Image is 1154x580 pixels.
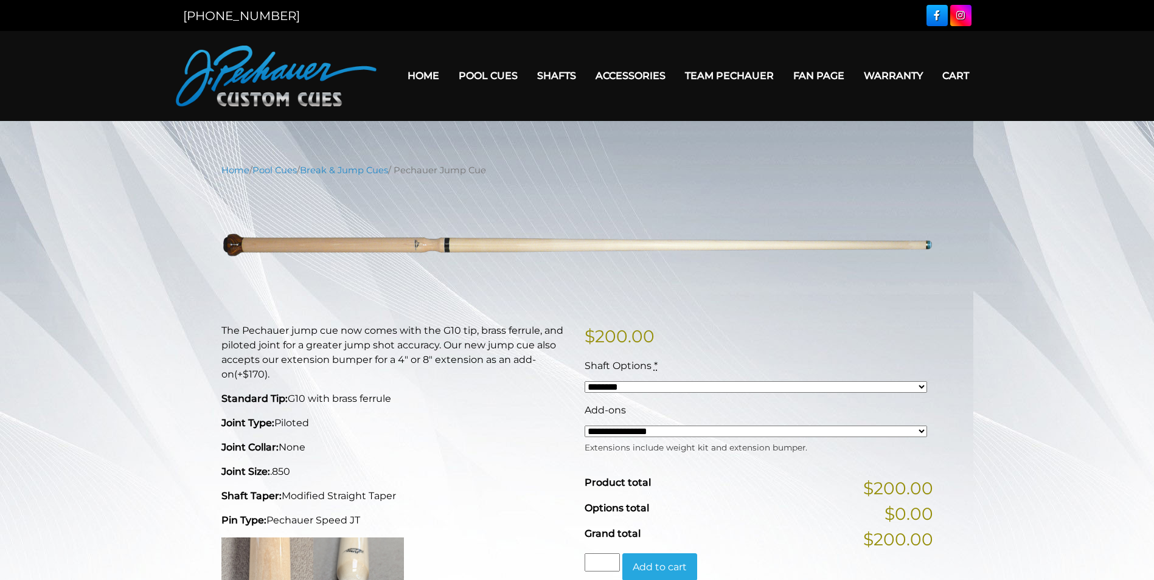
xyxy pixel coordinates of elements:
[221,186,933,305] img: new-jump-photo.png
[252,165,297,176] a: Pool Cues
[221,417,274,429] strong: Joint Type:
[221,440,570,455] p: None
[586,60,675,91] a: Accessories
[221,441,279,453] strong: Joint Collar:
[863,526,933,552] span: $200.00
[585,477,651,488] span: Product total
[221,416,570,430] p: Piloted
[221,323,570,382] p: The Pechauer jump cue now comes with the G10 tip, brass ferrule, and piloted joint for a greater ...
[221,464,570,479] p: .850
[585,528,641,539] span: Grand total
[221,490,282,502] strong: Shaft Taper:
[398,60,449,91] a: Home
[221,514,266,526] strong: Pin Type:
[585,360,652,371] span: Shaft Options
[585,502,649,514] span: Options total
[300,165,388,176] a: Break & Jump Cues
[527,60,586,91] a: Shafts
[784,60,854,91] a: Fan Page
[654,360,658,371] abbr: required
[221,489,570,503] p: Modified Straight Taper
[585,326,655,347] bdi: 200.00
[221,466,270,477] strong: Joint Size:
[221,392,570,406] p: G10 with brass ferrule
[585,326,595,347] span: $
[863,475,933,501] span: $200.00
[585,438,927,454] div: Extensions include weight kit and extension bumper.
[221,393,288,404] strong: Standard Tip:
[221,164,933,177] nav: Breadcrumb
[221,513,570,528] p: Pechauer Speed JT
[585,404,626,416] span: Add-ons
[854,60,933,91] a: Warranty
[221,165,249,176] a: Home
[933,60,979,91] a: Cart
[675,60,784,91] a: Team Pechauer
[585,553,620,571] input: Product quantity
[183,9,300,23] a: [PHONE_NUMBER]
[885,501,933,526] span: $0.00
[176,46,377,106] img: Pechauer Custom Cues
[449,60,527,91] a: Pool Cues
